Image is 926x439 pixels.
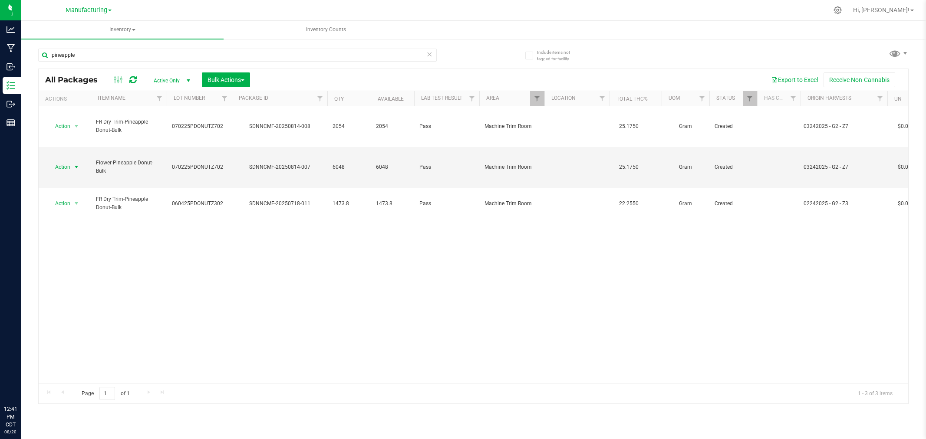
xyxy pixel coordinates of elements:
[7,25,15,34] inline-svg: Analytics
[832,6,843,14] div: Manage settings
[7,100,15,108] inline-svg: Outbound
[804,163,885,171] div: 03242025 - G2 - Z7
[894,96,920,102] a: Unit Cost
[715,163,752,171] span: Created
[615,120,643,133] span: 25.1750
[334,96,344,102] a: Qty
[421,95,462,101] a: Lab Test Result
[71,120,82,132] span: select
[7,62,15,71] inline-svg: Inbound
[851,387,900,400] span: 1 - 3 of 3 items
[595,91,610,106] a: Filter
[4,429,17,435] p: 08/20
[376,122,409,131] span: 2054
[74,387,137,400] span: Page of 1
[743,91,757,106] a: Filter
[427,49,433,60] span: Clear
[7,81,15,90] inline-svg: Inventory
[152,91,167,106] a: Filter
[551,95,576,101] a: Location
[47,161,71,173] span: Action
[419,200,474,208] span: Pass
[239,95,268,101] a: Package ID
[824,72,895,87] button: Receive Non-Cannabis
[333,163,366,171] span: 6048
[378,96,404,102] a: Available
[99,387,115,400] input: 1
[486,95,499,101] a: Area
[715,122,752,131] span: Created
[7,44,15,52] inline-svg: Manufacturing
[96,118,161,134] span: FR Dry Trim-Pineapple Donut-Bulk
[66,7,107,14] span: Manufacturing
[695,91,709,106] a: Filter
[465,91,479,106] a: Filter
[419,122,474,131] span: Pass
[71,197,82,210] span: select
[804,122,885,131] div: 03242025 - G2 - Z7
[172,122,227,131] span: 070225PDONUTZ702
[333,122,366,131] span: 2054
[231,163,329,171] div: SDNNCMF-20250814-007
[224,21,427,39] a: Inventory Counts
[484,200,539,208] span: Machine Trim Room
[38,49,437,62] input: Search Package ID, Item Name, SKU, Lot or Part Number...
[804,200,885,208] div: 02242025 - G2 - Z3
[7,118,15,127] inline-svg: Reports
[333,200,366,208] span: 1473.8
[231,200,329,208] div: SDNNCMF-20250718-011
[96,195,161,212] span: FR Dry Trim-Pineapple Donut-Bulk
[172,200,227,208] span: 060425PDONUTZ302
[231,122,329,131] div: SDNNCMF-20250814-008
[419,163,474,171] span: Pass
[202,72,250,87] button: Bulk Actions
[45,96,87,102] div: Actions
[9,370,35,396] iframe: Resource center
[667,122,704,131] span: Gram
[484,122,539,131] span: Machine Trim Room
[615,161,643,174] span: 25.1750
[376,163,409,171] span: 6048
[669,95,680,101] a: UOM
[615,197,643,210] span: 22.2550
[217,91,232,106] a: Filter
[716,95,735,101] a: Status
[667,200,704,208] span: Gram
[484,163,539,171] span: Machine Trim Room
[313,91,327,106] a: Filter
[757,91,801,106] th: Has COA
[47,120,71,132] span: Action
[45,75,106,85] span: All Packages
[765,72,824,87] button: Export to Excel
[667,163,704,171] span: Gram
[96,159,161,175] span: Flower-Pineapple Donut-Bulk
[616,96,648,102] a: Total THC%
[208,76,244,83] span: Bulk Actions
[172,163,227,171] span: 070225PDONUTZ702
[853,7,910,13] span: Hi, [PERSON_NAME]!
[376,200,409,208] span: 1473.8
[537,49,580,62] span: Include items not tagged for facility
[873,91,887,106] a: Filter
[807,95,851,101] a: Origin Harvests
[715,200,752,208] span: Created
[174,95,205,101] a: Lot Number
[530,91,544,106] a: Filter
[4,405,17,429] p: 12:41 PM CDT
[98,95,125,101] a: Item Name
[47,197,71,210] span: Action
[21,21,224,39] a: Inventory
[294,26,358,33] span: Inventory Counts
[786,91,801,106] a: Filter
[71,161,82,173] span: select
